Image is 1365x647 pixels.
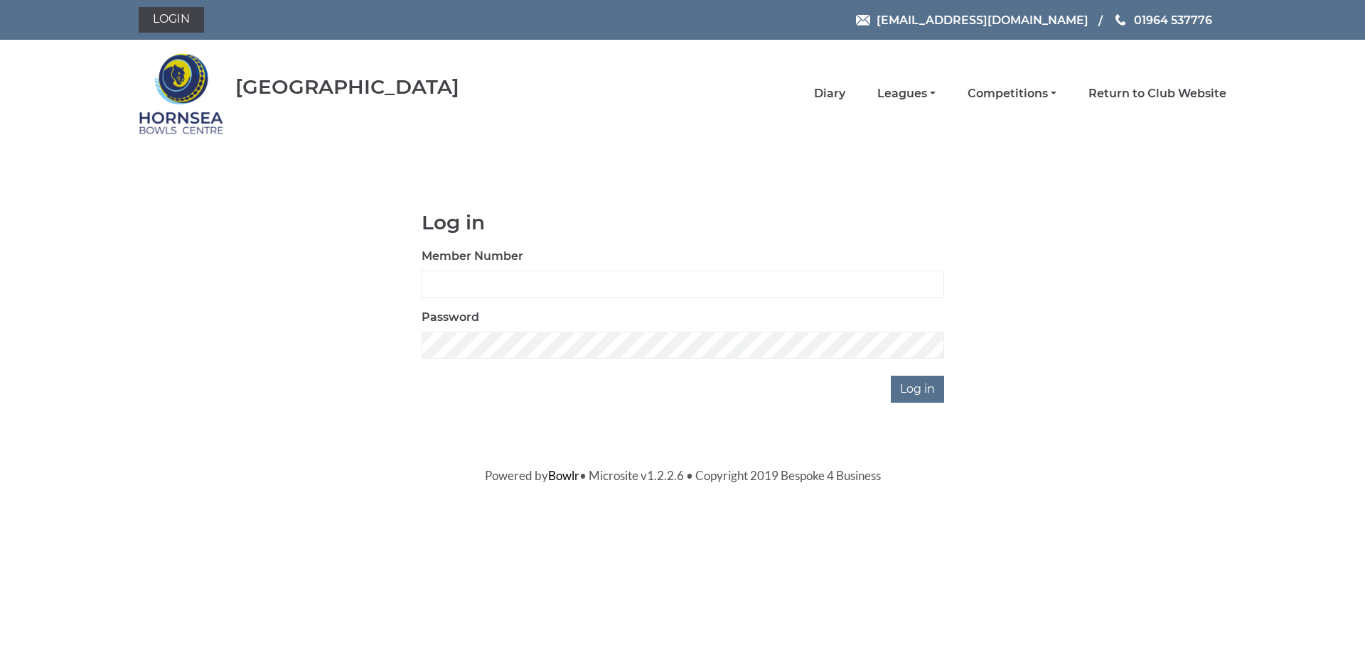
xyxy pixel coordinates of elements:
[422,212,944,234] h1: Log in
[139,44,224,143] img: Hornsea Bowls Centre
[891,376,944,403] input: Log in
[485,468,881,483] span: Powered by • Microsite v1.2.2.6 • Copyright 2019 Bespoke 4 Business
[422,309,479,326] label: Password
[1088,86,1226,102] a: Return to Club Website
[139,7,204,33] a: Login
[1115,14,1125,26] img: Phone us
[877,86,936,102] a: Leagues
[422,248,523,265] label: Member Number
[548,468,579,483] a: Bowlr
[877,13,1088,26] span: [EMAIL_ADDRESS][DOMAIN_NAME]
[968,86,1056,102] a: Competitions
[856,15,870,26] img: Email
[1134,13,1212,26] span: 01964 537776
[856,11,1088,29] a: Email [EMAIL_ADDRESS][DOMAIN_NAME]
[1113,11,1212,29] a: Phone us 01964 537776
[814,86,845,102] a: Diary
[235,76,459,98] div: [GEOGRAPHIC_DATA]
